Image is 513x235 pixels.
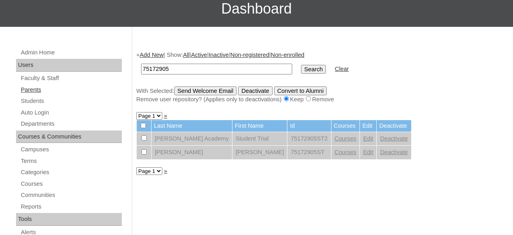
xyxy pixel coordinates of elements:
[363,149,373,155] a: Edit
[20,119,122,129] a: Departments
[191,52,207,58] a: Active
[287,120,331,132] td: Id
[335,135,357,142] a: Courses
[20,96,122,106] a: Students
[20,145,122,155] a: Campuses
[16,131,122,143] div: Courses & Communities
[140,52,164,58] a: Add New
[20,48,122,58] a: Admin Home
[16,213,122,226] div: Tools
[335,149,357,155] a: Courses
[230,52,269,58] a: Non-registered
[20,167,122,177] a: Categories
[274,86,327,95] input: Convert to Alumni
[209,52,229,58] a: Inactive
[20,202,122,212] a: Reports
[136,95,505,104] div: Remove user repository? (Applies only to deactivations) Keep Remove
[141,64,292,74] input: Search
[151,132,232,146] td: [PERSON_NAME] Academy
[301,65,326,74] input: Search
[238,86,272,95] input: Deactivate
[20,179,122,189] a: Courses
[151,120,232,132] td: Last Name
[164,168,167,174] a: »
[363,135,373,142] a: Edit
[136,51,505,104] div: + | Show: | | | |
[20,156,122,166] a: Terms
[20,190,122,200] a: Communities
[287,132,331,146] td: 75172905ST2
[380,149,408,155] a: Deactivate
[232,120,287,132] td: First Name
[151,146,232,159] td: [PERSON_NAME]
[287,146,331,159] td: 75172905ST
[335,66,349,72] a: Clear
[271,52,305,58] a: Non-enrolled
[174,86,237,95] input: Send Welcome Email
[380,135,408,142] a: Deactivate
[164,112,167,119] a: »
[183,52,190,58] a: All
[16,59,122,72] div: Users
[331,120,360,132] td: Courses
[360,120,376,132] td: Edit
[377,120,411,132] td: Deactivate
[20,73,122,83] a: Faculty & Staff
[20,108,122,118] a: Auto Login
[232,146,287,159] td: [PERSON_NAME]
[20,85,122,95] a: Parents
[136,86,505,104] div: With Selected:
[232,132,287,146] td: Student Trial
